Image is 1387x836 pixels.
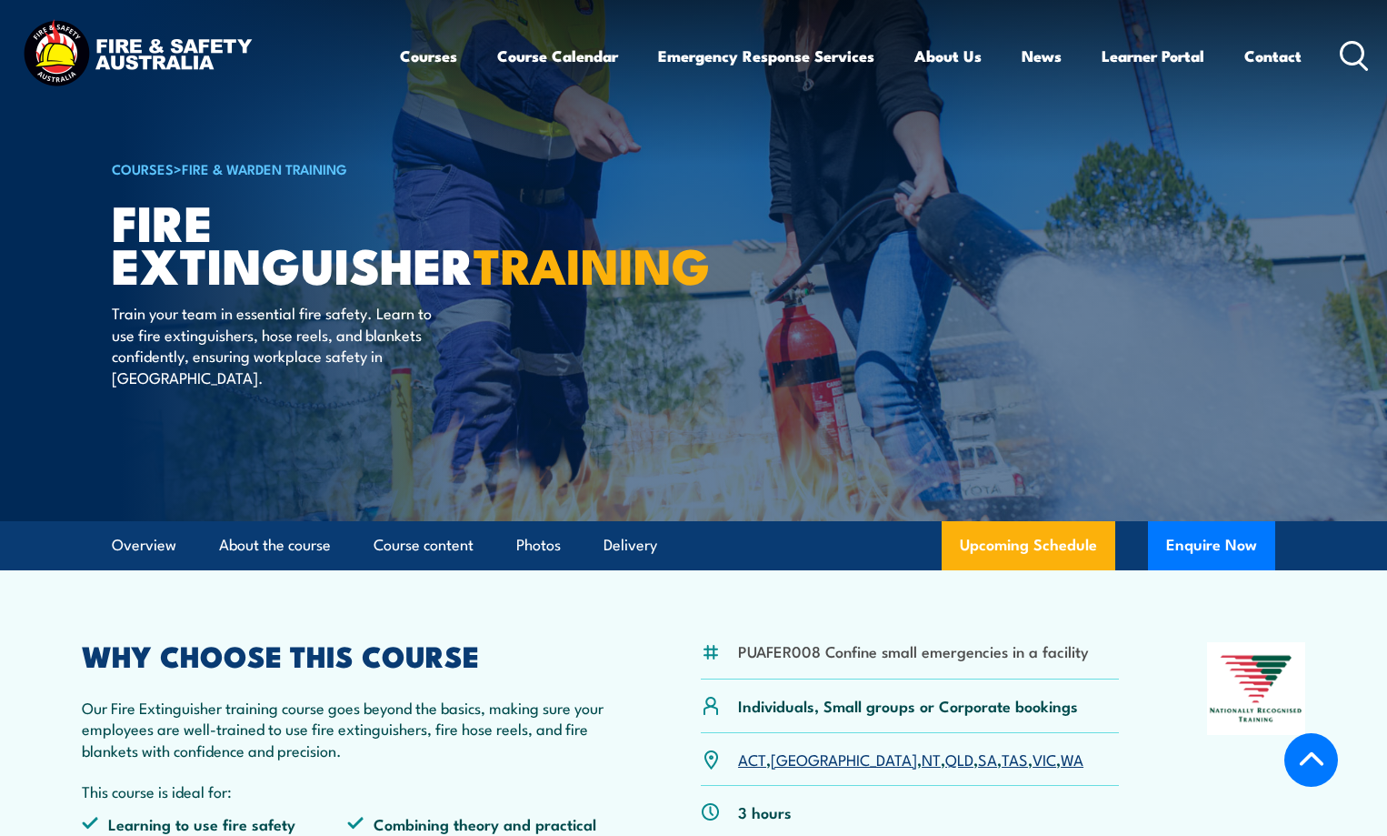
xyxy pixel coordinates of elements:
strong: TRAINING [474,226,710,301]
p: 3 hours [738,801,792,822]
a: TAS [1002,748,1028,770]
h1: Fire Extinguisher [112,200,561,285]
a: Emergency Response Services [658,32,874,80]
a: Overview [112,521,176,569]
img: Nationally Recognised Training logo. [1207,642,1305,735]
a: Upcoming Schedule [942,521,1115,570]
a: Photos [516,521,561,569]
a: Courses [400,32,457,80]
h2: WHY CHOOSE THIS COURSE [82,642,613,668]
a: COURSES [112,158,174,178]
a: About Us [914,32,982,80]
p: , , , , , , , [738,749,1083,770]
a: VIC [1033,748,1056,770]
a: WA [1061,748,1083,770]
a: Contact [1244,32,1302,80]
a: Course content [374,521,474,569]
a: Delivery [604,521,657,569]
a: NT [922,748,941,770]
a: About the course [219,521,331,569]
p: Individuals, Small groups or Corporate bookings [738,695,1078,716]
a: QLD [945,748,973,770]
a: [GEOGRAPHIC_DATA] [771,748,917,770]
button: Enquire Now [1148,521,1275,570]
a: Learner Portal [1102,32,1204,80]
a: ACT [738,748,766,770]
p: This course is ideal for: [82,781,613,801]
a: Course Calendar [497,32,618,80]
h6: > [112,157,561,179]
a: Fire & Warden Training [182,158,347,178]
p: Train your team in essential fire safety. Learn to use fire extinguishers, hose reels, and blanke... [112,302,444,388]
li: PUAFER008 Confine small emergencies in a facility [738,640,1089,661]
a: SA [978,748,997,770]
p: Our Fire Extinguisher training course goes beyond the basics, making sure your employees are well... [82,697,613,760]
a: News [1022,32,1062,80]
